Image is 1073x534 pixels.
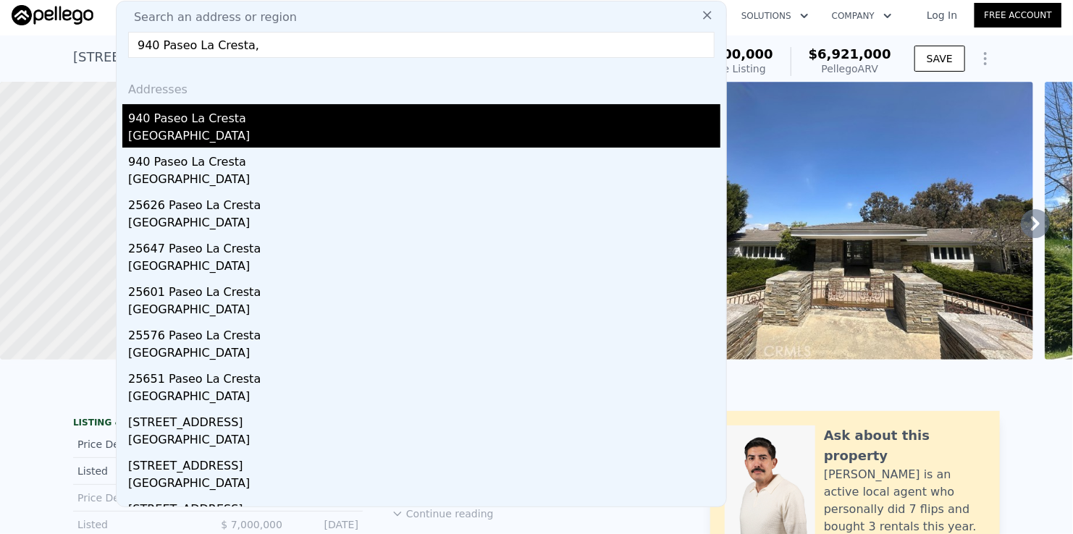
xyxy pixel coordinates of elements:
[914,46,965,72] button: SAVE
[698,63,766,75] span: Active Listing
[820,3,904,29] button: Company
[128,214,720,234] div: [GEOGRAPHIC_DATA]
[128,191,720,214] div: 25626 Paseo La Cresta
[294,517,358,532] div: [DATE]
[128,321,720,344] div: 25576 Paseo La Cresta
[77,491,206,505] div: Price Decrease
[128,258,720,278] div: [GEOGRAPHIC_DATA]
[73,47,358,67] div: [STREET_ADDRESS] , Rolling Hills , CA 90274
[77,437,206,452] div: Price Decrease
[730,3,820,29] button: Solutions
[12,5,93,25] img: Pellego
[392,507,494,521] button: Continue reading
[221,519,282,530] span: $ 7,000,000
[73,417,363,431] div: LISTING & SALE HISTORY
[128,408,720,431] div: [STREET_ADDRESS]
[662,82,1033,360] img: Sale: 164390290 Parcel: 46289583
[128,452,720,475] div: [STREET_ADDRESS]
[128,32,715,58] input: Enter an address, city, region, neighborhood or zip code
[128,431,720,452] div: [GEOGRAPHIC_DATA]
[128,234,720,258] div: 25647 Paseo La Cresta
[909,8,975,22] a: Log In
[691,46,773,62] span: $6,000,000
[809,62,891,76] div: Pellego ARV
[128,301,720,321] div: [GEOGRAPHIC_DATA]
[128,475,720,495] div: [GEOGRAPHIC_DATA]
[128,344,720,365] div: [GEOGRAPHIC_DATA]
[971,44,1000,73] button: Show Options
[122,69,720,104] div: Addresses
[122,9,297,26] span: Search an address or region
[128,171,720,191] div: [GEOGRAPHIC_DATA]
[77,464,206,478] div: Listed
[824,425,985,466] div: Ask about this property
[128,104,720,127] div: 940 Paseo La Cresta
[128,278,720,301] div: 25601 Paseo La Cresta
[975,3,1061,27] a: Free Account
[128,388,720,408] div: [GEOGRAPHIC_DATA]
[128,127,720,148] div: [GEOGRAPHIC_DATA]
[128,365,720,388] div: 25651 Paseo La Cresta
[809,46,891,62] span: $6,921,000
[128,148,720,171] div: 940 Paseo La Cresta
[77,517,206,532] div: Listed
[128,495,720,518] div: [STREET_ADDRESS]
